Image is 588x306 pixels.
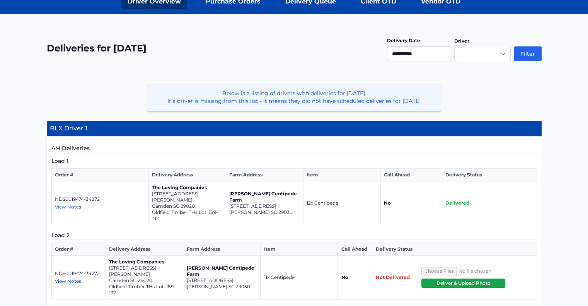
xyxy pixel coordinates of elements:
[381,169,442,181] th: Call Ahead
[442,169,524,181] th: Delivery Status
[514,46,542,61] button: Filter
[109,265,180,277] p: [STREET_ADDRESS][PERSON_NAME]
[109,284,180,296] p: Oldfield Timber THs Lot: 189-192
[261,256,338,299] td: 11x Centipede
[421,279,505,288] button: Deliver & Upload Photo
[186,284,257,290] p: [PERSON_NAME] SC 29030
[341,274,348,280] strong: No
[106,243,183,256] th: Delivery Address
[55,196,146,202] p: NDS0019474-34272
[152,209,223,222] p: Oldfield Timber THs Lot: 189-192
[387,38,420,43] label: Delivery Date
[153,89,435,105] p: Below is a listing of drivers with deliveries for [DATE]. If a driver is missing from this list -...
[152,191,223,203] p: [STREET_ADDRESS][PERSON_NAME]
[47,42,147,55] h2: Deliveries for [DATE]
[338,243,372,256] th: Call Ahead
[51,169,149,181] th: Order #
[152,185,223,191] p: The Loving Companies
[454,38,469,44] label: Driver
[51,144,537,154] h5: AM Deliveries
[47,121,542,137] h4: RLX Driver 1
[372,243,418,256] th: Delivery Status
[149,169,226,181] th: Delivery Address
[445,200,469,206] span: Delivered
[55,270,103,277] p: NDS0019474-34272
[186,265,257,277] p: [PERSON_NAME] Centipede Farm
[303,181,381,225] td: 12x Centipede
[51,157,537,165] h5: Load 1
[51,231,537,239] h5: Load 2
[109,277,180,284] p: Camden SC 29020
[186,277,257,284] p: [STREET_ADDRESS]
[261,243,338,256] th: Item
[55,278,81,284] span: View Notes
[229,191,300,203] p: [PERSON_NAME] Centipede Farm
[51,243,106,256] th: Order #
[226,169,303,181] th: Farm Address
[384,200,391,206] strong: No
[152,203,223,209] p: Camden SC 29020
[375,274,409,280] span: Not Delivered
[183,243,261,256] th: Farm Address
[229,203,300,209] p: [STREET_ADDRESS]
[55,204,81,210] span: View Notes
[303,169,381,181] th: Item
[229,209,300,215] p: [PERSON_NAME] SC 29030
[109,259,180,265] p: The Loving Companies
